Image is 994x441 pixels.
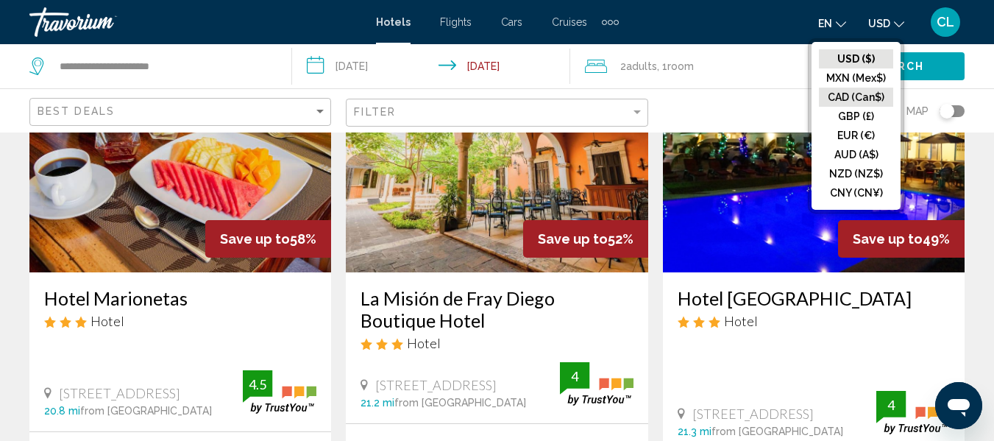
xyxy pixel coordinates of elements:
span: from [GEOGRAPHIC_DATA] [80,405,212,417]
span: Save up to [538,231,608,247]
a: Hotel Marionetas [44,287,316,309]
a: Hotels [376,16,411,28]
img: Hotel image [29,37,331,272]
button: GBP (£) [819,107,893,126]
img: trustyou-badge.svg [243,370,316,414]
span: Best Deals [38,105,115,117]
button: MXN (Mex$) [819,68,893,88]
span: Save up to [853,231,923,247]
span: 21.2 mi [361,397,394,409]
span: CL [937,15,954,29]
mat-select: Sort by [38,106,327,119]
span: Adults [626,60,657,72]
span: USD [868,18,890,29]
button: Extra navigation items [602,10,619,34]
div: 3 star Hotel [44,313,316,329]
button: Change language [818,13,846,34]
button: NZD (NZ$) [819,164,893,183]
button: Change currency [868,13,904,34]
span: 21.3 mi [678,426,711,437]
span: en [818,18,832,29]
img: trustyou-badge.svg [560,362,633,406]
a: Flights [440,16,472,28]
span: Hotel [407,335,441,351]
button: Travelers: 2 adults, 0 children [570,44,833,88]
span: [STREET_ADDRESS] [692,406,814,422]
span: Map [906,101,929,121]
button: CNY (CN¥) [819,183,893,202]
span: Save up to [220,231,290,247]
span: Hotel [724,313,758,329]
a: Cruises [552,16,587,28]
div: 49% [838,220,965,258]
span: Filter [354,106,396,118]
iframe: Bouton de lancement de la fenêtre de messagerie [935,382,982,429]
div: 4 [560,367,589,385]
span: [STREET_ADDRESS] [375,377,497,393]
img: Hotel image [663,37,965,272]
button: Check-in date: Nov 18, 2025 Check-out date: Nov 25, 2025 [292,44,569,88]
a: Hotel [GEOGRAPHIC_DATA] [678,287,950,309]
span: 2 [620,56,657,77]
div: 3 star Hotel [361,335,633,351]
span: Room [667,60,694,72]
span: , 1 [657,56,694,77]
a: Travorium [29,7,361,37]
button: EUR (€) [819,126,893,145]
div: 4.5 [243,375,272,393]
div: 4 [876,396,906,414]
button: AUD (A$) [819,145,893,164]
button: User Menu [926,7,965,38]
button: CAD (Can$) [819,88,893,107]
button: USD ($) [819,49,893,68]
img: trustyou-badge.svg [876,391,950,434]
button: Filter [346,98,647,128]
a: La Misión de Fray Diego Boutique Hotel [361,287,633,331]
span: from [GEOGRAPHIC_DATA] [711,426,843,437]
span: 20.8 mi [44,405,80,417]
div: 58% [205,220,331,258]
span: [STREET_ADDRESS] [59,385,180,401]
img: Hotel image [346,37,647,272]
div: 52% [523,220,648,258]
span: from [GEOGRAPHIC_DATA] [394,397,526,409]
a: Cars [501,16,522,28]
span: Hotel [90,313,124,329]
button: Toggle map [929,105,965,118]
div: 3 star Hotel [678,313,950,329]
